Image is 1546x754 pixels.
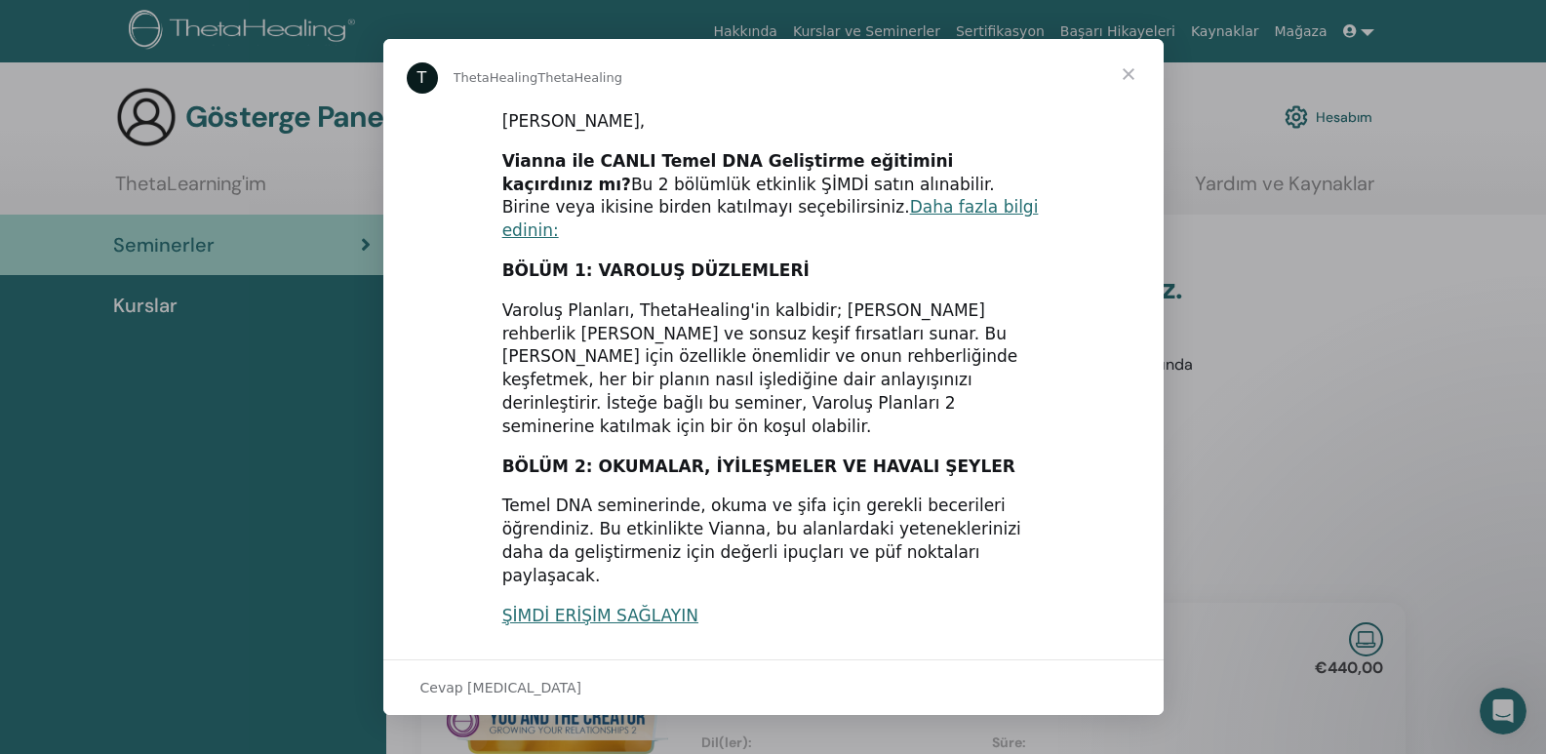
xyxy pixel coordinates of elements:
[1093,39,1164,109] span: Kapat
[502,456,1015,476] font: BÖLÜM 2: OKUMALAR, İYİLEŞMELER VE HAVALI ŞEYLER
[502,496,1021,584] font: Temel DNA seminerinde, okuma ve şifa için gerekli becerileri öğrendiniz. Bu etkinlikte Vianna, bu...
[454,70,538,85] font: ThetaHealing
[407,62,438,94] div: ThetaHealing için profil resmi
[502,300,1018,436] font: Varoluş Planları, ThetaHealing'in kalbidir; [PERSON_NAME] rehberlik [PERSON_NAME] ve sonsuz keşif...
[502,111,646,131] font: [PERSON_NAME],
[502,151,954,194] font: Vianna ile CANLI Temel DNA Geliştirme eğitimini kaçırdınız mı?
[420,680,582,695] font: Cevap [MEDICAL_DATA]
[502,260,810,280] font: BÖLÜM 1: VAROLUŞ DÜZLEMLERİ
[417,68,427,87] font: T
[502,175,995,218] font: Bu 2 bölümlük etkinlik ŞİMDİ satın alınabilir. Birine veya ikisine birden katılmayı seçebilirsiniz.
[537,70,622,85] font: ThetaHealing
[502,606,698,625] a: ŞİMDİ ERİŞİM SAĞLAYIN
[383,659,1164,715] div: Sohbeti aç ve yanıtla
